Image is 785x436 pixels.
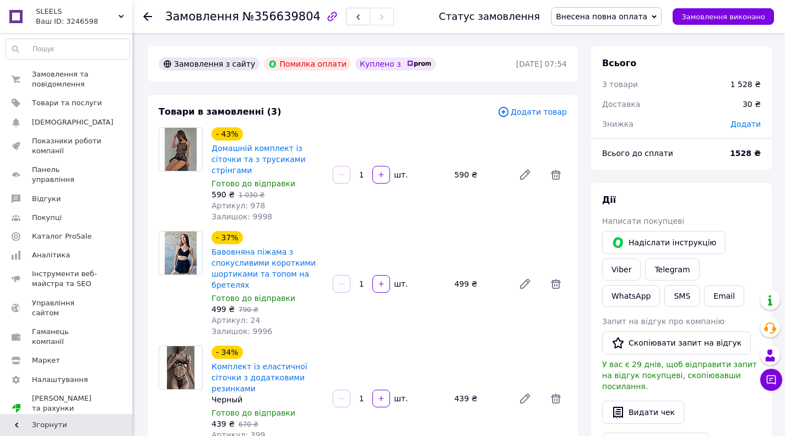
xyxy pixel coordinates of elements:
span: 499 ₴ [212,305,235,314]
span: Управління сайтом [32,298,102,318]
span: Покупці [32,213,62,223]
span: 590 ₴ [212,190,235,199]
span: Товари в замовленні (3) [159,106,281,117]
span: Артикул: 24 [212,316,260,325]
button: SMS [664,285,700,307]
a: Редагувати [514,387,536,410]
div: 590 ₴ [450,167,510,182]
span: Налаштування [32,375,88,385]
span: Доставка [602,100,640,109]
span: У вас є 29 днів, щоб відправити запит на відгук покупцеві, скопіювавши посилання. [602,360,757,391]
img: Бавовняна піжама з спокусливими короткими шортиками та топом на бретелях [165,232,197,274]
span: Дії [602,195,616,205]
button: Чат з покупцем [760,369,782,391]
span: Внесена повна оплата [556,12,647,21]
img: prom [407,61,431,67]
span: Артикул: 978 [212,201,265,210]
span: 439 ₴ [212,419,235,428]
div: шт. [391,169,409,180]
span: Залишок: 9998 [212,212,272,221]
div: Куплено з [355,57,436,71]
b: 1528 ₴ [730,149,761,158]
div: Черный [212,394,324,405]
span: Гаманець компанії [32,327,102,347]
span: [DEMOGRAPHIC_DATA] [32,117,113,127]
span: Всього [602,58,636,68]
button: Надіслати інструкцію [602,231,726,254]
span: Залишок: 9996 [212,327,272,336]
div: Замовлення з сайту [159,57,259,71]
span: Знижка [602,120,634,128]
a: Telegram [645,259,699,281]
div: Повернутися назад [143,11,152,22]
button: Скопіювати запит на відгук [602,331,751,354]
time: [DATE] 07:54 [516,60,567,68]
span: Додати товар [497,106,567,118]
span: Замовлення [165,10,239,23]
a: Комплект із еластичної сіточки з додатковими резинками [212,362,307,393]
span: Маркет [32,356,60,365]
span: 670 ₴ [239,421,258,428]
a: Редагувати [514,164,536,186]
span: Панель управління [32,165,102,185]
span: 790 ₴ [239,306,258,314]
img: Домашній комплект із сіточки та з трусиками стрінгами [165,128,197,171]
button: Email [704,285,744,307]
span: Замовлення виконано [681,13,765,21]
div: 439 ₴ [450,391,510,406]
div: - 37% [212,231,243,244]
span: Запит на відгук про компанію [602,317,724,326]
span: Аналітика [32,250,70,260]
button: Видати чек [602,401,684,424]
span: Видалити [545,387,567,410]
div: Статус замовлення [439,11,540,22]
span: Видалити [545,273,567,295]
a: WhatsApp [602,285,660,307]
span: Написати покупцеві [602,217,684,225]
div: шт. [391,278,409,289]
div: Помилка оплати [264,57,351,71]
div: шт. [391,393,409,404]
div: - 43% [212,127,243,141]
input: Пошук [6,39,129,59]
span: Замовлення та повідомлення [32,69,102,89]
a: Домашній комплект із сіточки та з трусиками стрінгами [212,144,305,175]
a: Редагувати [514,273,536,295]
span: Інструменти веб-майстра та SEO [32,269,102,289]
span: Відгуки [32,194,61,204]
button: Замовлення виконано [673,8,774,25]
div: 499 ₴ [450,276,510,292]
div: - 34% [212,346,243,359]
span: Готово до відправки [212,179,295,188]
div: Ваш ID: 3246598 [36,17,132,26]
span: SLEELS [36,7,118,17]
span: Товари та послуги [32,98,102,108]
span: Готово до відправки [212,294,295,303]
span: Видалити [545,164,567,186]
div: 1 528 ₴ [730,79,761,90]
a: Бавовняна піжама з спокусливими короткими шортиками та топом на бретелях [212,247,316,289]
div: 30 ₴ [736,92,767,116]
span: №356639804 [242,10,321,23]
span: Показники роботи компанії [32,136,102,156]
span: 3 товари [602,80,638,89]
a: Viber [602,259,641,281]
span: Додати [730,120,761,128]
span: 1 030 ₴ [239,191,264,199]
span: Готово до відправки [212,408,295,417]
span: Всього до сплати [602,149,673,158]
span: [PERSON_NAME] та рахунки [32,394,102,424]
img: Комплект із еластичної сіточки з додатковими резинками [167,346,195,389]
span: Каталог ProSale [32,232,91,241]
